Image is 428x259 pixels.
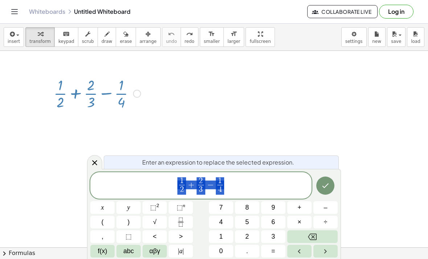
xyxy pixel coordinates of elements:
button: 5 [235,216,259,228]
button: arrange [136,27,161,47]
span: 3 [199,186,203,194]
span: larger [227,39,240,44]
span: erase [120,39,132,44]
button: 6 [261,216,285,228]
button: redoredo [181,27,198,47]
i: format_size [230,30,237,39]
button: Toggle navigation [9,6,20,17]
span: settings [345,39,363,44]
span: ) [128,217,130,227]
button: 4 [209,216,233,228]
i: format_size [208,30,215,39]
button: Done [316,177,334,195]
sup: n [183,203,185,208]
button: format_sizelarger [223,27,244,47]
span: + [186,181,197,189]
button: 7 [209,201,233,214]
span: − [205,181,216,189]
button: Left arrow [287,245,312,258]
button: Equals [261,245,285,258]
a: Whiteboards [29,8,65,15]
span: 2 [180,186,184,194]
button: Minus [313,201,338,214]
span: – [324,203,327,213]
button: Divide [313,216,338,228]
button: 8 [235,201,259,214]
button: Right arrow [313,245,338,258]
span: transform [29,39,51,44]
span: draw [102,39,112,44]
button: Less than [143,230,167,243]
button: Backspace [287,230,338,243]
span: abc [123,246,134,256]
span: redo [185,39,194,44]
i: redo [186,30,193,39]
span: save [391,39,401,44]
i: keyboard [63,30,70,39]
span: smaller [204,39,220,44]
button: 2 [235,230,259,243]
span: scrub [82,39,94,44]
span: x [101,203,104,213]
span: ⬚ [125,232,132,242]
button: Collaborate Live [307,5,378,18]
button: Fraction [169,216,193,228]
span: + [297,203,301,213]
button: draw [98,27,116,47]
span: < [153,232,157,242]
button: undoundo [162,27,181,47]
span: 4 [218,186,222,194]
span: Enter an expression to replace the selected expression. [142,158,294,167]
span: , [102,232,103,242]
button: Log in [379,5,413,19]
button: Plus [287,201,312,214]
span: 8 [245,203,249,213]
span: 4 [219,217,223,227]
span: 1 [180,177,184,185]
span: 1 [218,177,222,185]
button: save [387,27,406,47]
span: Collaborate Live [313,8,371,15]
button: Superscript [169,201,193,214]
button: x [90,201,115,214]
button: insert [4,27,24,47]
span: 6 [271,217,275,227]
button: Square root [143,216,167,228]
button: 3 [261,230,285,243]
span: 2 [199,177,203,185]
span: arrange [140,39,157,44]
button: 0 [209,245,233,258]
button: ( [90,216,115,228]
button: keyboardkeypad [54,27,78,47]
span: | [182,247,184,255]
span: fullscreen [250,39,271,44]
button: new [368,27,386,47]
span: √ [153,217,157,227]
button: y [116,201,141,214]
button: transform [25,27,55,47]
span: × [297,217,301,227]
button: Alphabet [116,245,141,258]
span: | [178,247,180,255]
span: ( [102,217,104,227]
span: load [411,39,420,44]
span: ⬚ [150,204,156,211]
button: . [235,245,259,258]
i: undo [168,30,175,39]
sup: 2 [156,203,159,208]
span: 9 [271,203,275,213]
span: undo [166,39,177,44]
button: Absolute value [169,245,193,258]
span: f(x) [98,246,107,256]
button: erase [116,27,136,47]
button: scrub [78,27,98,47]
button: settings [341,27,367,47]
span: > [179,232,183,242]
button: load [407,27,424,47]
span: 5 [245,217,249,227]
span: 3 [271,232,275,242]
span: y [127,203,130,213]
span: 2 [245,232,249,242]
span: 7 [219,203,223,213]
button: 1 [209,230,233,243]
